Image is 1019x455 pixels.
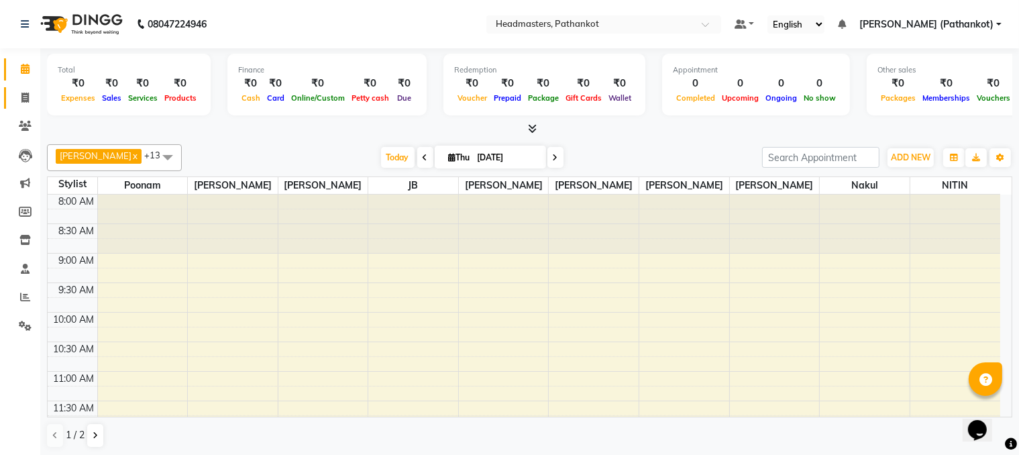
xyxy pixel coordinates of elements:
[973,76,1014,91] div: ₹0
[58,93,99,103] span: Expenses
[56,283,97,297] div: 9:30 AM
[51,342,97,356] div: 10:30 AM
[973,93,1014,103] span: Vouchers
[48,177,97,191] div: Stylist
[891,152,930,162] span: ADD NEW
[454,76,490,91] div: ₹0
[762,93,800,103] span: Ongoing
[188,177,278,194] span: [PERSON_NAME]
[51,372,97,386] div: 11:00 AM
[562,93,605,103] span: Gift Cards
[454,93,490,103] span: Voucher
[963,401,1006,442] iframe: chat widget
[288,93,348,103] span: Online/Custom
[381,147,415,168] span: Today
[368,177,458,194] span: JB
[348,76,392,91] div: ₹0
[718,76,762,91] div: 0
[66,428,85,442] span: 1 / 2
[125,76,161,91] div: ₹0
[800,93,839,103] span: No show
[131,150,138,161] a: x
[762,76,800,91] div: 0
[264,76,288,91] div: ₹0
[673,93,718,103] span: Completed
[919,93,973,103] span: Memberships
[125,93,161,103] span: Services
[51,313,97,327] div: 10:00 AM
[238,76,264,91] div: ₹0
[348,93,392,103] span: Petty cash
[278,177,368,194] span: [PERSON_NAME]
[99,93,125,103] span: Sales
[490,76,525,91] div: ₹0
[144,150,170,160] span: +13
[877,93,919,103] span: Packages
[394,93,415,103] span: Due
[454,64,635,76] div: Redemption
[730,177,820,194] span: [PERSON_NAME]
[562,76,605,91] div: ₹0
[888,148,934,167] button: ADD NEW
[525,93,562,103] span: Package
[238,93,264,103] span: Cash
[910,177,1000,194] span: NITIN
[673,64,839,76] div: Appointment
[639,177,729,194] span: [PERSON_NAME]
[58,64,200,76] div: Total
[490,93,525,103] span: Prepaid
[459,177,549,194] span: [PERSON_NAME]
[762,147,879,168] input: Search Appointment
[60,150,131,161] span: [PERSON_NAME]
[718,93,762,103] span: Upcoming
[161,93,200,103] span: Products
[161,76,200,91] div: ₹0
[820,177,910,194] span: nakul
[800,76,839,91] div: 0
[474,148,541,168] input: 2025-09-04
[919,76,973,91] div: ₹0
[445,152,474,162] span: Thu
[859,17,994,32] span: [PERSON_NAME] (Pathankot)
[238,64,416,76] div: Finance
[56,224,97,238] div: 8:30 AM
[525,76,562,91] div: ₹0
[148,5,207,43] b: 08047224946
[605,93,635,103] span: Wallet
[392,76,416,91] div: ₹0
[56,195,97,209] div: 8:00 AM
[877,76,919,91] div: ₹0
[288,76,348,91] div: ₹0
[98,177,188,194] span: Poonam
[51,401,97,415] div: 11:30 AM
[99,76,125,91] div: ₹0
[56,254,97,268] div: 9:00 AM
[264,93,288,103] span: Card
[673,76,718,91] div: 0
[58,76,99,91] div: ₹0
[549,177,639,194] span: [PERSON_NAME]
[34,5,126,43] img: logo
[605,76,635,91] div: ₹0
